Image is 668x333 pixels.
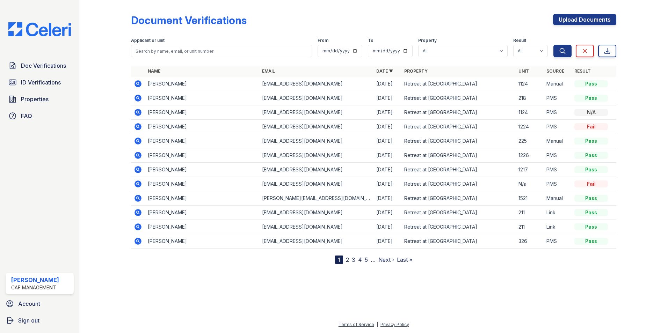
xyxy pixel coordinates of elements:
span: ID Verifications [21,78,61,87]
td: Retreat at [GEOGRAPHIC_DATA] [401,105,516,120]
div: Pass [574,95,608,102]
td: Manual [544,134,572,148]
td: Manual [544,77,572,91]
td: [DATE] [373,163,401,177]
td: PMS [544,177,572,191]
td: [PERSON_NAME] [145,105,259,120]
td: 211 [516,206,544,220]
td: [PERSON_NAME] [145,148,259,163]
td: 1224 [516,120,544,134]
td: [EMAIL_ADDRESS][DOMAIN_NAME] [259,77,373,91]
div: Pass [574,166,608,173]
a: 5 [365,256,368,263]
td: Retreat at [GEOGRAPHIC_DATA] [401,220,516,234]
div: Document Verifications [131,14,247,27]
a: Name [148,68,160,74]
td: PMS [544,91,572,105]
a: Terms of Service [339,322,374,327]
a: Email [262,68,275,74]
td: Retreat at [GEOGRAPHIC_DATA] [401,177,516,191]
td: [PERSON_NAME] [145,220,259,234]
a: Privacy Policy [380,322,409,327]
a: Doc Verifications [6,59,74,73]
td: 1521 [516,191,544,206]
span: … [371,256,376,264]
a: Last » [397,256,412,263]
td: [EMAIL_ADDRESS][DOMAIN_NAME] [259,134,373,148]
a: Account [3,297,77,311]
td: [DATE] [373,134,401,148]
td: [EMAIL_ADDRESS][DOMAIN_NAME] [259,148,373,163]
div: Fail [574,180,608,187]
td: Retreat at [GEOGRAPHIC_DATA] [401,234,516,249]
td: Retreat at [GEOGRAPHIC_DATA] [401,134,516,148]
div: Pass [574,223,608,230]
td: 211 [516,220,544,234]
td: PMS [544,234,572,249]
a: FAQ [6,109,74,123]
td: PMS [544,105,572,120]
td: [PERSON_NAME] [145,163,259,177]
input: Search by name, email, or unit number [131,45,312,57]
td: Retreat at [GEOGRAPHIC_DATA] [401,148,516,163]
td: [PERSON_NAME] [145,91,259,105]
td: [DATE] [373,77,401,91]
td: [PERSON_NAME] [145,77,259,91]
td: N/a [516,177,544,191]
span: Account [18,299,40,308]
td: [EMAIL_ADDRESS][DOMAIN_NAME] [259,206,373,220]
a: Upload Documents [553,14,616,25]
a: Properties [6,92,74,106]
td: [DATE] [373,206,401,220]
a: Sign out [3,313,77,327]
div: [PERSON_NAME] [11,276,59,284]
td: [EMAIL_ADDRESS][DOMAIN_NAME] [259,163,373,177]
td: [DATE] [373,220,401,234]
td: Link [544,220,572,234]
td: [EMAIL_ADDRESS][DOMAIN_NAME] [259,220,373,234]
div: Fail [574,123,608,130]
td: [DATE] [373,148,401,163]
td: [PERSON_NAME] [145,191,259,206]
td: [DATE] [373,91,401,105]
td: 1124 [516,77,544,91]
label: Property [418,38,437,43]
td: Retreat at [GEOGRAPHIC_DATA] [401,163,516,177]
div: N/A [574,109,608,116]
td: [EMAIL_ADDRESS][DOMAIN_NAME] [259,91,373,105]
div: Pass [574,152,608,159]
a: Property [404,68,428,74]
td: Retreat at [GEOGRAPHIC_DATA] [401,206,516,220]
span: Doc Verifications [21,61,66,70]
td: [DATE] [373,105,401,120]
a: 4 [358,256,362,263]
td: 1217 [516,163,544,177]
td: PMS [544,120,572,134]
td: [EMAIL_ADDRESS][DOMAIN_NAME] [259,234,373,249]
label: From [318,38,328,43]
a: 2 [346,256,349,263]
div: Pass [574,138,608,145]
td: [EMAIL_ADDRESS][DOMAIN_NAME] [259,177,373,191]
td: 326 [516,234,544,249]
td: 218 [516,91,544,105]
td: Link [544,206,572,220]
td: [DATE] [373,177,401,191]
td: [DATE] [373,234,401,249]
td: Retreat at [GEOGRAPHIC_DATA] [401,120,516,134]
td: [PERSON_NAME] [145,234,259,249]
div: CAF Management [11,284,59,291]
a: 3 [352,256,355,263]
a: Result [574,68,591,74]
label: To [368,38,373,43]
div: Pass [574,238,608,245]
td: [PERSON_NAME] [145,120,259,134]
div: Pass [574,80,608,87]
td: 1124 [516,105,544,120]
td: Retreat at [GEOGRAPHIC_DATA] [401,77,516,91]
span: Sign out [18,316,39,325]
td: PMS [544,163,572,177]
td: PMS [544,148,572,163]
div: Pass [574,195,608,202]
div: Pass [574,209,608,216]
